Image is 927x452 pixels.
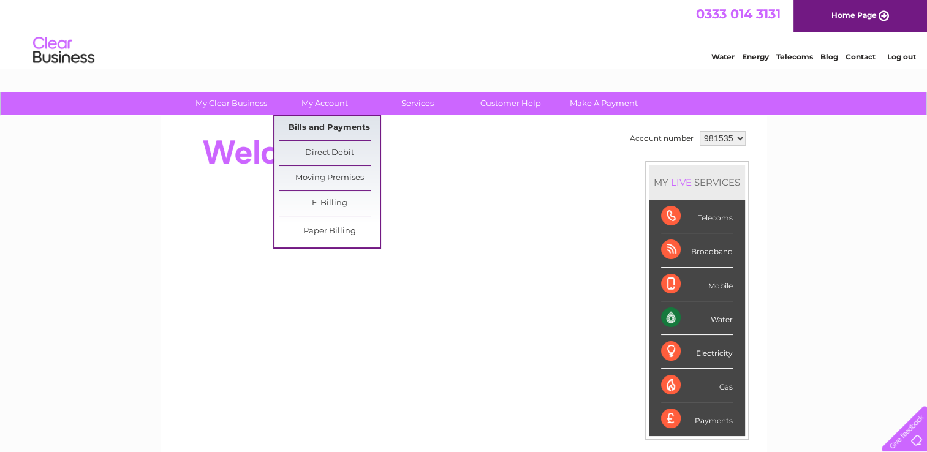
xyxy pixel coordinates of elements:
a: My Account [274,92,375,115]
div: LIVE [668,176,694,188]
div: Telecoms [661,200,733,233]
a: Direct Debit [279,141,380,165]
a: 0333 014 3131 [696,6,781,21]
a: Water [711,52,735,61]
div: Clear Business is a trading name of Verastar Limited (registered in [GEOGRAPHIC_DATA] No. 3667643... [175,7,754,59]
td: Account number [627,128,697,149]
div: Broadband [661,233,733,267]
a: My Clear Business [181,92,282,115]
div: Electricity [661,335,733,369]
a: Energy [742,52,769,61]
img: logo.png [32,32,95,69]
a: Paper Billing [279,219,380,244]
div: Water [661,301,733,335]
a: Make A Payment [553,92,654,115]
a: Telecoms [776,52,813,61]
div: Gas [661,369,733,402]
div: Mobile [661,268,733,301]
div: Payments [661,402,733,435]
a: E-Billing [279,191,380,216]
div: MY SERVICES [649,165,745,200]
a: Log out [887,52,915,61]
a: Contact [846,52,876,61]
a: Blog [820,52,838,61]
a: Moving Premises [279,166,380,190]
a: Services [367,92,468,115]
a: Customer Help [460,92,561,115]
a: Bills and Payments [279,116,380,140]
